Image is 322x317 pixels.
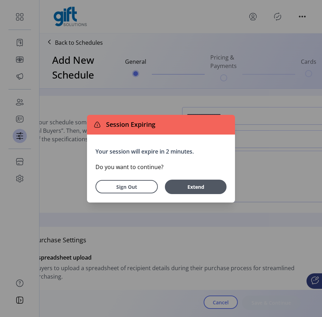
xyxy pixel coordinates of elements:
[95,147,227,156] p: Your session will expire in 2 minutes.
[165,180,227,194] button: Extend
[168,183,223,191] span: Extend
[105,183,149,191] span: Sign Out
[95,163,227,171] p: Do you want to continue?
[95,180,158,193] button: Sign Out
[103,120,155,129] span: Session Expiring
